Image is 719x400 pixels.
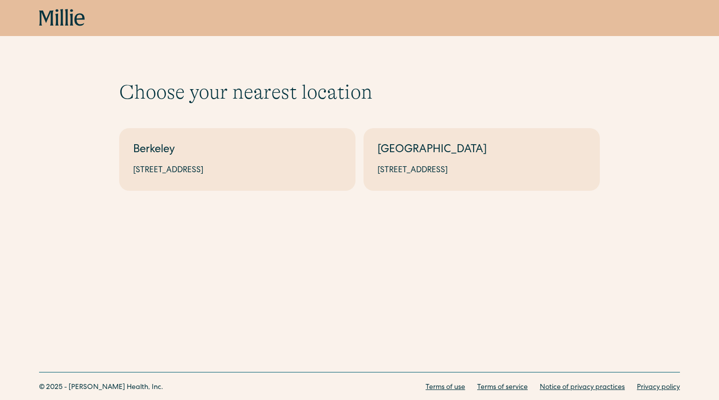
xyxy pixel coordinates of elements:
[378,165,586,177] div: [STREET_ADDRESS]
[39,9,85,27] a: home
[364,128,600,191] a: [GEOGRAPHIC_DATA][STREET_ADDRESS]
[477,382,528,393] a: Terms of service
[378,142,586,159] div: [GEOGRAPHIC_DATA]
[119,128,355,191] a: Berkeley[STREET_ADDRESS]
[426,382,465,393] a: Terms of use
[133,165,341,177] div: [STREET_ADDRESS]
[39,382,163,393] div: © 2025 - [PERSON_NAME] Health, Inc.
[637,382,680,393] a: Privacy policy
[540,382,625,393] a: Notice of privacy practices
[133,142,341,159] div: Berkeley
[119,80,600,104] h1: Choose your nearest location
